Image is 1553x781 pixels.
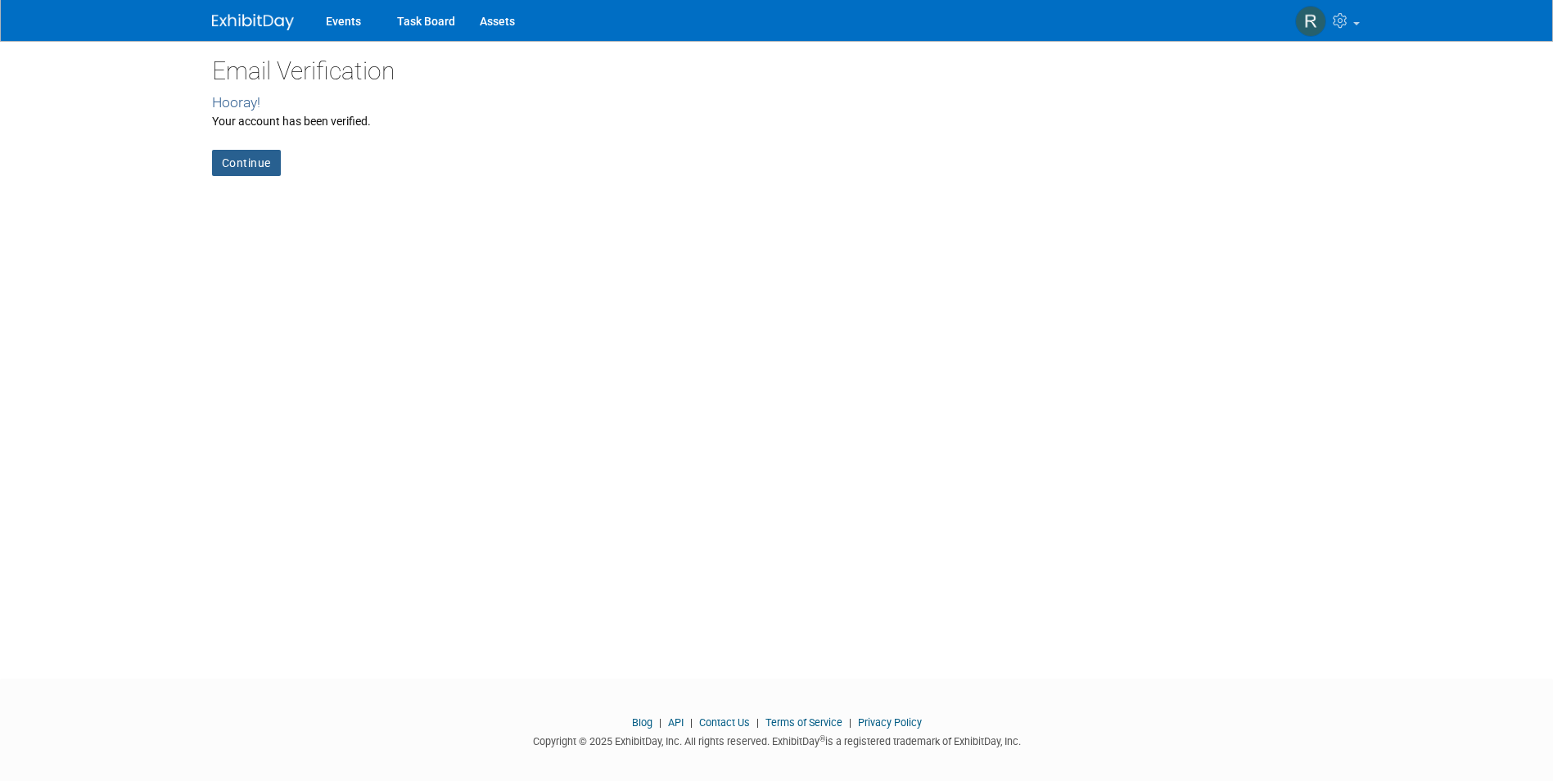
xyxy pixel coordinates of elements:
[632,716,652,729] a: Blog
[212,93,1342,113] div: Hooray!
[212,113,1342,129] div: Your account has been verified.
[1295,6,1326,37] img: Robert Collins
[212,14,294,30] img: ExhibitDay
[655,716,666,729] span: |
[765,716,842,729] a: Terms of Service
[752,716,763,729] span: |
[668,716,684,729] a: API
[699,716,750,729] a: Contact Us
[212,150,281,176] a: Continue
[858,716,922,729] a: Privacy Policy
[686,716,697,729] span: |
[845,716,856,729] span: |
[212,57,1342,84] h2: Email Verification
[819,734,825,743] sup: ®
